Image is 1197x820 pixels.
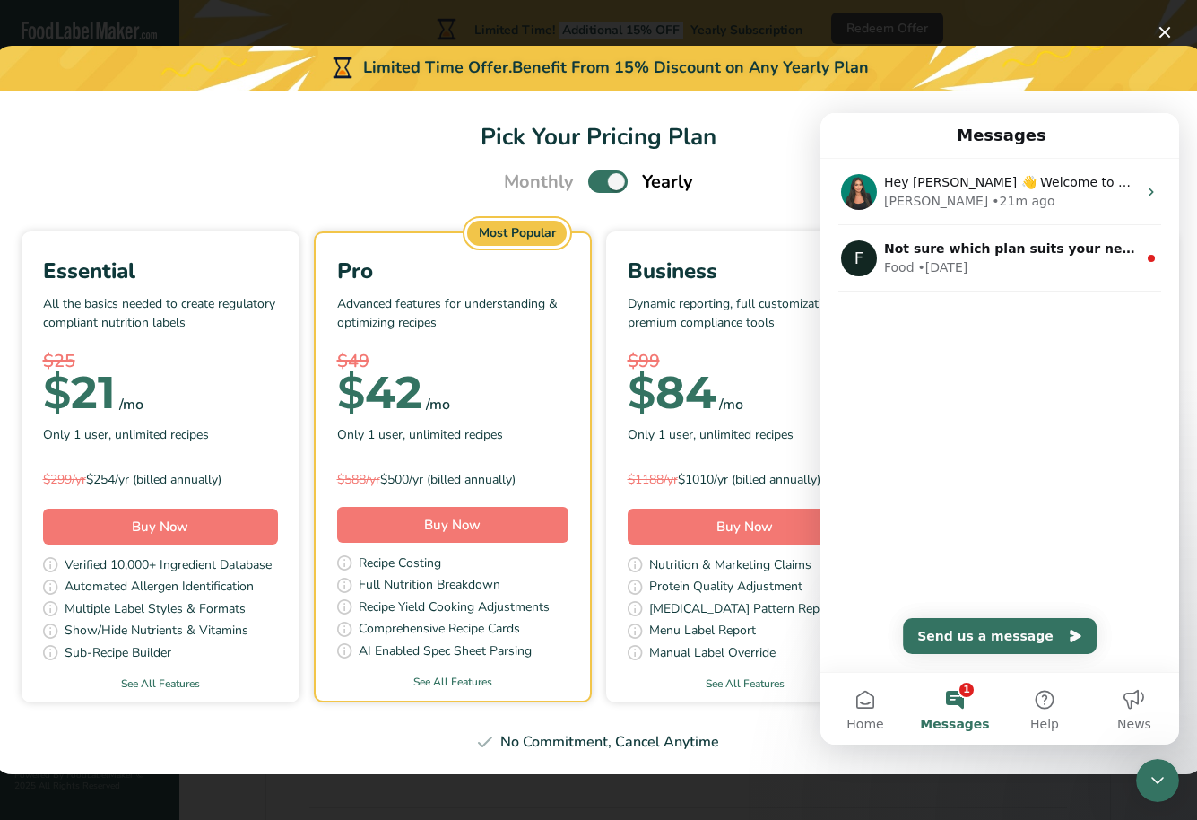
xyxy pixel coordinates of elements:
span: $299/yr [43,471,86,488]
span: Sub-Recipe Builder [65,643,171,666]
div: 84 [628,375,716,411]
div: • 21m ago [171,79,234,98]
button: News [269,560,359,632]
span: [MEDICAL_DATA] Pattern Report [649,599,836,622]
button: Messages [90,560,179,632]
span: Recipe Costing [359,554,441,576]
div: • [DATE] [98,145,148,164]
span: Buy Now [424,516,481,534]
div: $1010/yr (billed annually) [628,470,863,489]
a: See All Features [22,676,299,692]
span: Protein Quality Adjustment [649,577,802,599]
div: 42 [337,375,422,411]
span: Buy Now [132,518,188,536]
div: No Commitment, Cancel Anytime [15,731,1183,753]
span: Messages [100,605,169,617]
span: Full Nutrition Breakdown [359,575,500,598]
div: Profile image for Food [21,127,56,163]
span: Automated Allergen Identification [65,577,254,599]
div: $99 [628,348,863,375]
iframe: Intercom live chat [820,113,1179,745]
span: Home [26,605,63,617]
button: Buy Now [628,509,863,545]
span: Comprehensive Recipe Cards [359,619,520,641]
iframe: Intercom live chat [1136,759,1179,802]
span: $ [628,365,655,420]
span: News [297,605,331,617]
a: See All Features [606,676,884,692]
div: /mo [719,394,743,415]
span: $ [43,365,71,420]
div: Essential [43,255,278,287]
span: Only 1 user, unlimited recipes [628,425,794,444]
button: Help [179,560,269,632]
a: See All Features [316,674,590,690]
span: Multiple Label Styles & Formats [65,599,246,622]
div: Most Popular [467,221,568,246]
div: $500/yr (billed annually) [337,470,568,489]
p: Dynamic reporting, full customization, & premium compliance tools [628,294,863,348]
div: [PERSON_NAME] [64,79,168,98]
span: $588/yr [337,471,380,488]
span: Yearly [642,169,693,196]
span: Only 1 user, unlimited recipes [337,425,503,444]
span: Not sure which plan suits your needs? Let’s chat! [64,128,414,143]
div: $254/yr (billed annually) [43,470,278,489]
button: Send us a message [82,505,276,541]
div: Pro [337,255,568,287]
span: AI Enabled Spec Sheet Parsing [359,641,532,664]
span: Help [210,605,239,617]
div: $25 [43,348,278,375]
p: All the basics needed to create regulatory compliant nutrition labels [43,294,278,348]
span: Recipe Yield Cooking Adjustments [359,598,550,620]
button: Buy Now [337,507,568,543]
span: Nutrition & Marketing Claims [649,555,811,578]
span: Only 1 user, unlimited recipes [43,425,209,444]
span: Show/Hide Nutrients & Vitamins [65,621,248,643]
span: Menu Label Report [649,621,756,643]
span: Buy Now [716,518,773,536]
span: $ [337,365,365,420]
div: Food [64,145,94,164]
div: /mo [119,394,143,415]
span: $1188/yr [628,471,678,488]
div: 21 [43,375,116,411]
span: Verified 10,000+ Ingredient Database [65,555,272,578]
h1: Pick Your Pricing Plan [15,119,1183,154]
span: Monthly [504,169,574,196]
div: Benefit From 15% Discount on Any Yearly Plan [512,56,869,80]
span: Manual Label Override [649,643,776,666]
div: Business [628,255,863,287]
div: $49 [337,348,568,375]
span: Hey [PERSON_NAME] 👋 Welcome to Food Label Maker🙌 Take a look around! If you have any questions, j... [64,62,890,76]
div: /mo [426,394,450,415]
button: Buy Now [43,509,278,545]
p: Advanced features for understanding & optimizing recipes [337,294,568,348]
